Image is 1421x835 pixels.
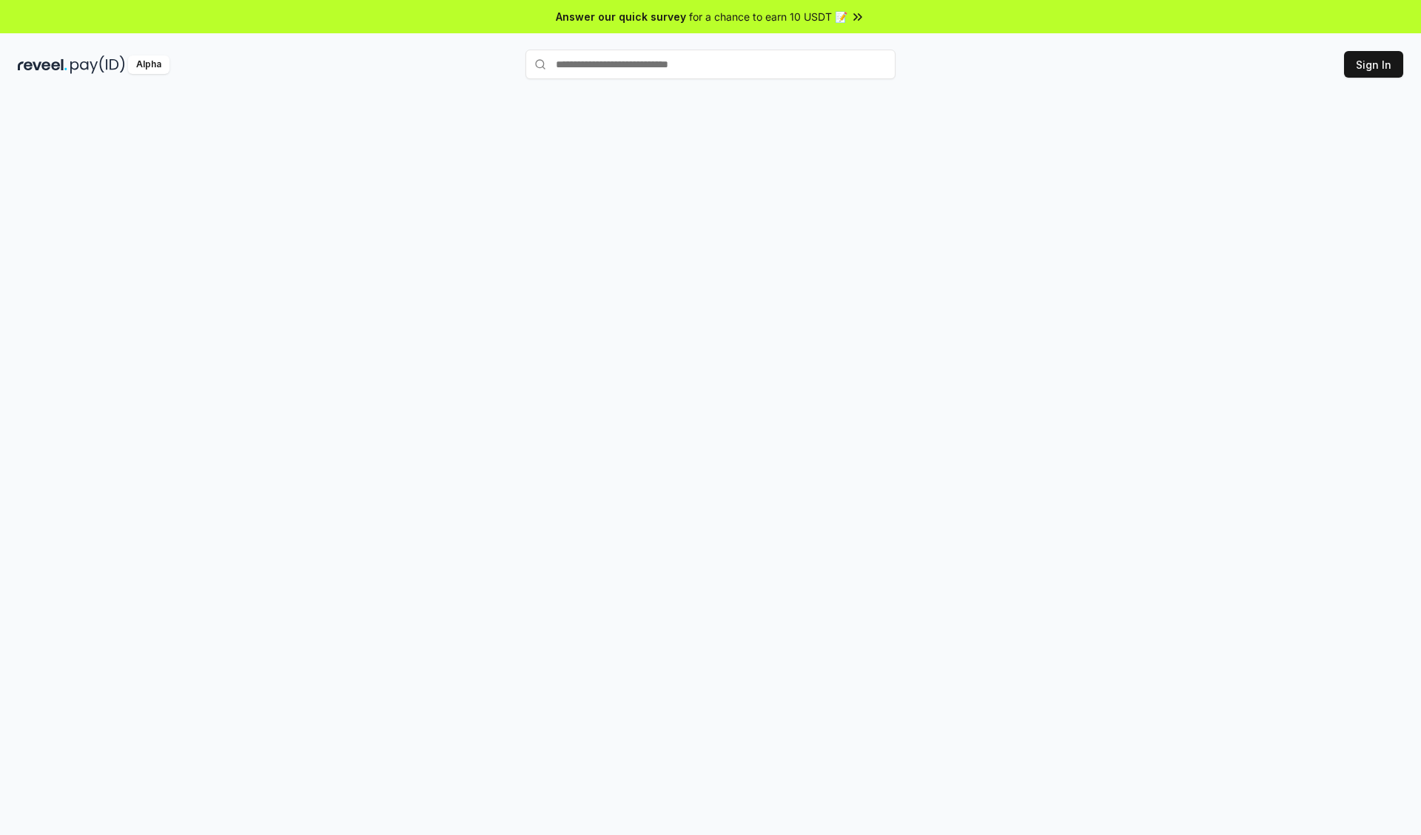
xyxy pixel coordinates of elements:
div: Alpha [128,55,169,74]
span: Answer our quick survey [556,9,686,24]
img: pay_id [70,55,125,74]
span: for a chance to earn 10 USDT 📝 [689,9,847,24]
button: Sign In [1344,51,1403,78]
img: reveel_dark [18,55,67,74]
